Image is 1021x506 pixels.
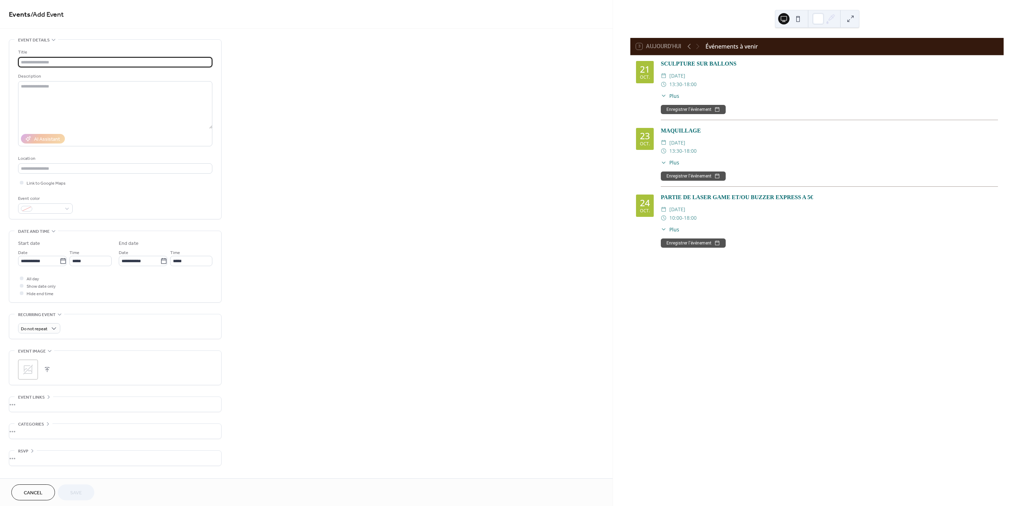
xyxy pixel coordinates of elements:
[27,283,56,290] span: Show date only
[669,80,682,89] span: 13:30
[18,228,50,235] span: Date and time
[18,36,50,44] span: Event details
[18,240,40,247] div: Start date
[661,226,679,233] button: ​Plus
[18,348,46,355] span: Event image
[640,131,650,140] div: 23
[640,209,650,213] div: oct.
[669,139,685,147] span: [DATE]
[684,80,697,89] span: 18:00
[682,214,684,222] span: -
[18,249,28,257] span: Date
[18,73,211,80] div: Description
[661,172,726,181] button: Enregistrer l'événement
[21,325,48,333] span: Do not repeat
[640,65,650,74] div: 21
[661,126,998,135] div: MAQUILLAGE
[661,214,666,222] div: ​
[669,147,682,155] span: 13:30
[682,147,684,155] span: -
[640,75,650,80] div: oct.
[18,394,45,401] span: Event links
[661,139,666,147] div: ​
[9,397,221,412] div: •••
[661,80,666,89] div: ​
[684,147,697,155] span: 18:00
[669,72,685,80] span: [DATE]
[170,249,180,257] span: Time
[661,159,666,166] div: ​
[27,275,39,283] span: All day
[661,72,666,80] div: ​
[661,92,679,100] button: ​Plus
[640,198,650,207] div: 24
[661,147,666,155] div: ​
[661,105,726,114] button: Enregistrer l'événement
[661,226,666,233] div: ​
[18,195,71,202] div: Event color
[119,249,128,257] span: Date
[661,60,998,68] div: SCULPTURE SUR BALLONS
[9,451,221,466] div: •••
[18,448,28,455] span: RSVP
[30,8,64,22] span: / Add Event
[661,92,666,100] div: ​
[18,155,211,162] div: Location
[669,205,685,214] span: [DATE]
[661,205,666,214] div: ​
[69,249,79,257] span: Time
[684,214,697,222] span: 18:00
[18,49,211,56] div: Title
[705,42,758,51] div: Événements à venir
[661,238,726,248] button: Enregistrer l'événement
[669,92,679,100] span: Plus
[18,311,56,319] span: Recurring event
[661,159,679,166] button: ​Plus
[27,180,66,187] span: Link to Google Maps
[669,159,679,166] span: Plus
[9,8,30,22] a: Events
[682,80,684,89] span: -
[119,240,139,247] div: End date
[661,193,998,202] div: PARTIE DE LASER GAME ET/OU BUZZER EXPRESS A 5€
[27,290,54,298] span: Hide end time
[669,226,679,233] span: Plus
[9,424,221,439] div: •••
[18,421,44,428] span: Categories
[24,489,43,497] span: Cancel
[669,214,682,222] span: 10:00
[640,142,650,146] div: oct.
[18,360,38,379] div: ;
[11,484,55,500] button: Cancel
